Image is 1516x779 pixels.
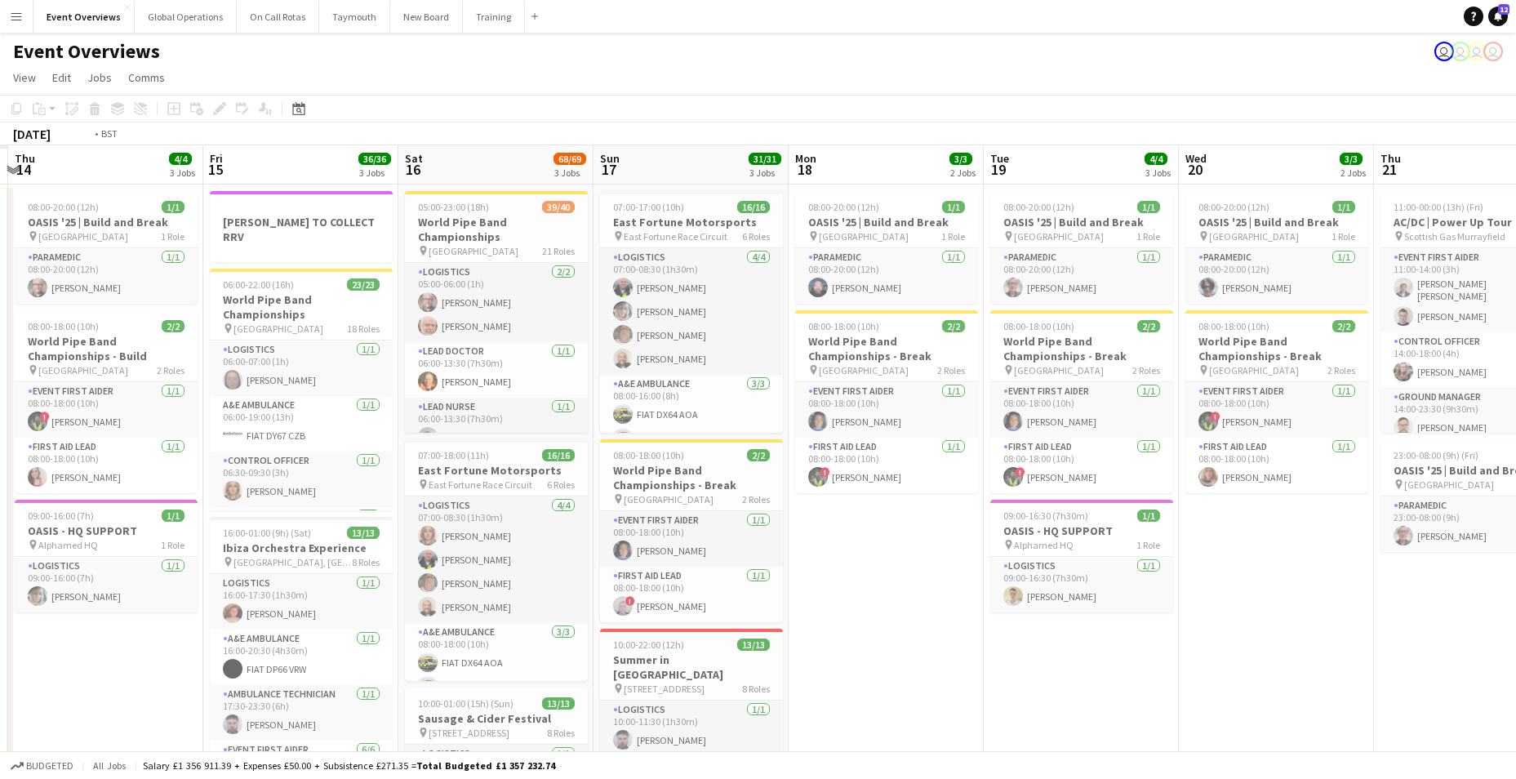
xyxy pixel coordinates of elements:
span: Budgeted [26,760,73,772]
div: Salary £1 356 911.39 + Expenses £50.00 + Subsistence £271.35 = [143,759,555,772]
a: Comms [122,67,171,88]
span: 12 [1498,4,1509,15]
button: Global Operations [135,1,237,33]
a: View [7,67,42,88]
app-user-avatar: Operations Team [1483,42,1503,61]
button: Taymouth [319,1,390,33]
app-user-avatar: Jackie Tolland [1434,42,1454,61]
button: Event Overviews [33,1,135,33]
a: 12 [1488,7,1508,26]
button: New Board [390,1,463,33]
button: On Call Rotas [237,1,319,33]
span: Jobs [87,70,112,85]
div: [DATE] [13,126,51,142]
button: Budgeted [8,757,76,775]
span: Edit [52,70,71,85]
a: Edit [46,67,78,88]
button: Training [463,1,525,33]
span: All jobs [90,759,129,772]
app-user-avatar: Operations Team [1467,42,1487,61]
span: Comms [128,70,165,85]
span: View [13,70,36,85]
div: BST [101,127,118,140]
h1: Event Overviews [13,39,160,64]
span: Total Budgeted £1 357 232.74 [416,759,555,772]
a: Jobs [81,67,118,88]
app-user-avatar: Operations Team [1451,42,1470,61]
